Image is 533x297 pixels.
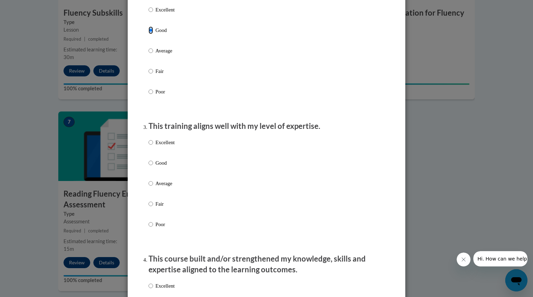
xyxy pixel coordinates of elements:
input: Excellent [149,139,153,146]
p: This course built and/or strengthened my knowledge, skills and expertise aligned to the learning ... [149,254,384,275]
p: This training aligns well with my level of expertise. [149,121,384,132]
iframe: Message from company [473,251,527,266]
p: Poor [155,88,175,96]
input: Poor [149,221,153,228]
input: Average [149,180,153,187]
input: Poor [149,88,153,96]
p: Excellent [155,282,175,290]
p: Average [155,180,175,187]
input: Excellent [149,6,153,14]
p: Poor [155,221,175,228]
p: Average [155,47,175,55]
p: Fair [155,67,175,75]
p: Excellent [155,6,175,14]
p: Excellent [155,139,175,146]
iframe: Close message [457,253,471,266]
input: Excellent [149,282,153,290]
input: Good [149,159,153,167]
p: Good [155,26,175,34]
input: Fair [149,67,153,75]
input: Good [149,26,153,34]
span: Hi. How can we help? [4,5,56,10]
input: Fair [149,200,153,208]
p: Good [155,159,175,167]
input: Average [149,47,153,55]
p: Fair [155,200,175,208]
